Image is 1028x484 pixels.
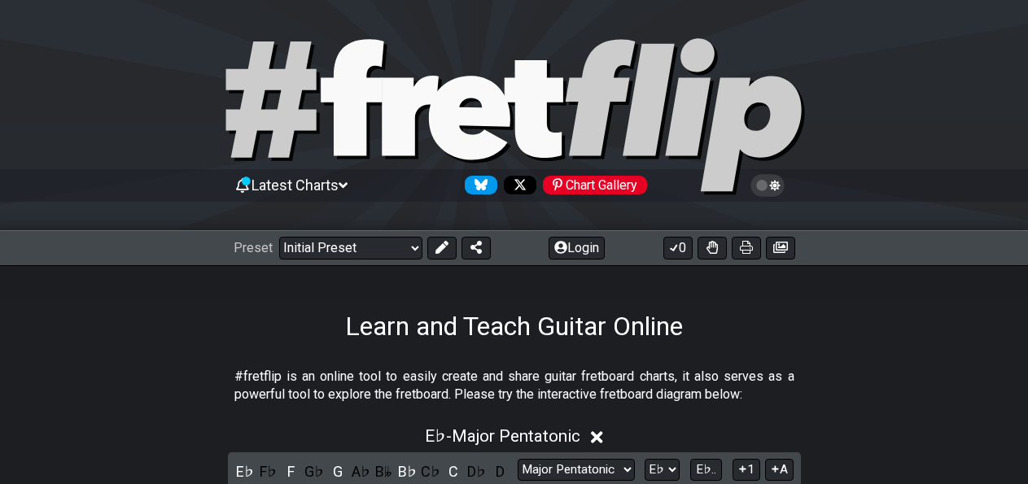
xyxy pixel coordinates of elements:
button: 1 [733,459,760,481]
div: toggle pitch class [304,460,325,482]
div: toggle pitch class [257,460,278,482]
a: Follow #fretflip at Bluesky [458,176,497,194]
button: Share Preset [462,237,491,259]
div: toggle pitch class [466,460,488,482]
div: toggle pitch class [374,460,395,482]
button: Edit Preset [427,237,457,259]
div: toggle pitch class [350,460,371,482]
div: toggle pitch class [443,460,464,482]
div: toggle pitch class [489,460,510,482]
p: #fretflip is an online tool to easily create and share guitar fretboard charts, it also serves as... [234,368,794,404]
div: Chart Gallery [543,176,647,194]
span: E♭.. [696,462,716,477]
button: Print [732,237,761,259]
span: Latest Charts [252,177,339,194]
div: toggle pitch class [396,460,418,482]
span: Toggle light / dark theme [759,178,777,193]
select: Tonic/Root [645,459,680,481]
a: Follow #fretflip at X [497,176,536,194]
select: Preset [279,237,422,259]
button: E♭.. [690,459,722,481]
div: toggle pitch class [234,460,256,482]
span: Preset [234,240,273,255]
button: Create image [766,237,795,259]
div: toggle pitch class [281,460,302,482]
select: Scale [518,459,635,481]
button: Login [549,237,605,259]
button: Toggle Dexterity for all fretkits [698,237,727,259]
button: 0 [663,237,693,259]
span: E♭ - Major Pentatonic [425,426,580,446]
a: #fretflip at Pinterest [536,176,647,194]
h1: Learn and Teach Guitar Online [345,311,683,342]
div: toggle pitch class [420,460,441,482]
div: toggle pitch class [327,460,348,482]
button: A [765,459,794,481]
